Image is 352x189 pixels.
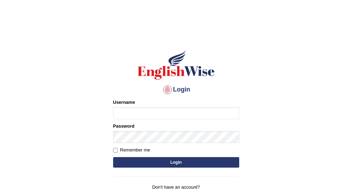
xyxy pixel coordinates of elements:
[113,157,239,168] button: Login
[113,148,118,153] input: Remember me
[113,99,135,106] label: Username
[113,147,150,154] label: Remember me
[113,123,134,129] label: Password
[113,84,239,95] h4: Login
[136,49,216,81] img: Logo of English Wise sign in for intelligent practice with AI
